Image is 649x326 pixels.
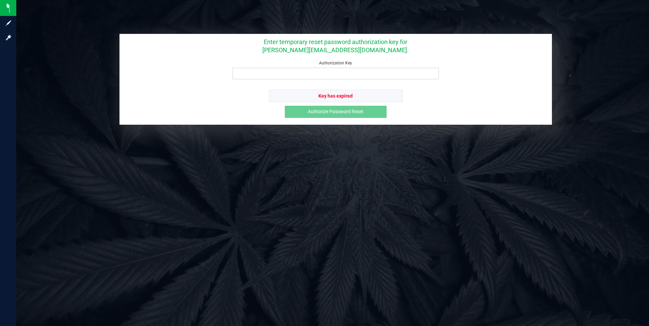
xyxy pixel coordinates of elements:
[5,20,12,26] inline-svg: Sign up
[155,39,516,55] h4: Enter temporary reset password authorization key for .
[319,60,352,66] label: Authorization Key
[5,34,12,41] inline-svg: Log in
[308,109,364,114] span: Authorize Password Reset
[262,46,407,54] span: [PERSON_NAME][EMAIL_ADDRESS][DOMAIN_NAME]
[269,89,403,102] p: Key has expired
[285,106,387,118] button: Authorize Password Reset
